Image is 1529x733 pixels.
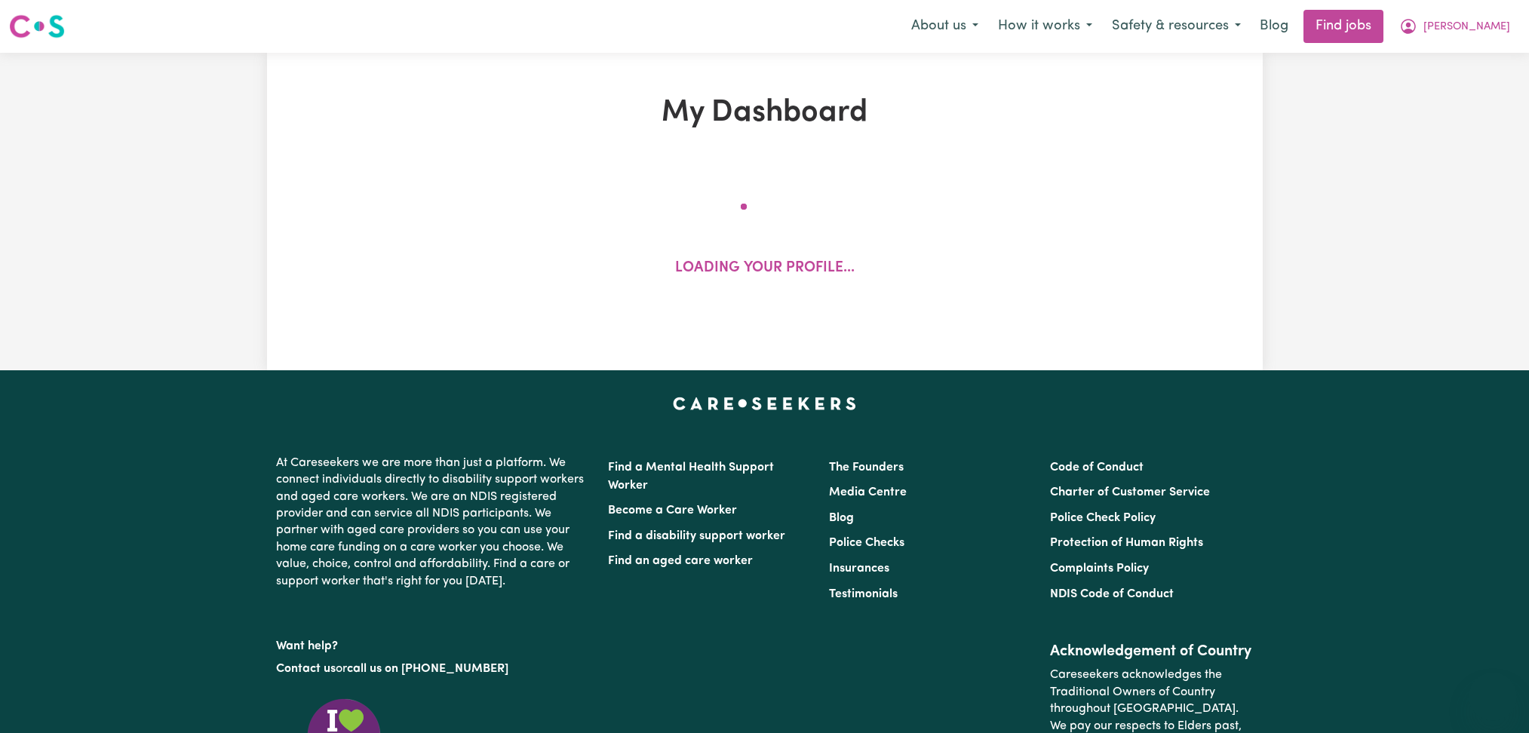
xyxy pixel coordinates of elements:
a: Police Checks [829,537,904,549]
a: The Founders [829,462,904,474]
a: Find an aged care worker [608,555,753,567]
a: Careseekers logo [9,9,65,44]
a: NDIS Code of Conduct [1050,588,1174,600]
iframe: Button to launch messaging window [1469,673,1517,721]
a: Protection of Human Rights [1050,537,1203,549]
a: call us on [PHONE_NUMBER] [347,663,508,675]
a: Careseekers home page [673,397,856,409]
a: Contact us [276,663,336,675]
a: Find jobs [1303,10,1383,43]
a: Code of Conduct [1050,462,1144,474]
button: My Account [1389,11,1520,42]
p: or [276,655,590,683]
a: Police Check Policy [1050,512,1156,524]
a: Blog [829,512,854,524]
h1: My Dashboard [442,95,1088,131]
a: Testimonials [829,588,898,600]
a: Charter of Customer Service [1050,486,1210,498]
a: Blog [1251,10,1297,43]
button: About us [901,11,988,42]
img: Careseekers logo [9,13,65,40]
a: Complaints Policy [1050,563,1149,575]
p: At Careseekers we are more than just a platform. We connect individuals directly to disability su... [276,449,590,596]
button: Safety & resources [1102,11,1251,42]
button: How it works [988,11,1102,42]
a: Media Centre [829,486,907,498]
p: Loading your profile... [675,258,855,280]
a: Find a disability support worker [608,530,785,542]
a: Insurances [829,563,889,575]
a: Find a Mental Health Support Worker [608,462,774,492]
p: Want help? [276,632,590,655]
a: Become a Care Worker [608,505,737,517]
span: [PERSON_NAME] [1423,19,1510,35]
h2: Acknowledgement of Country [1050,643,1253,661]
